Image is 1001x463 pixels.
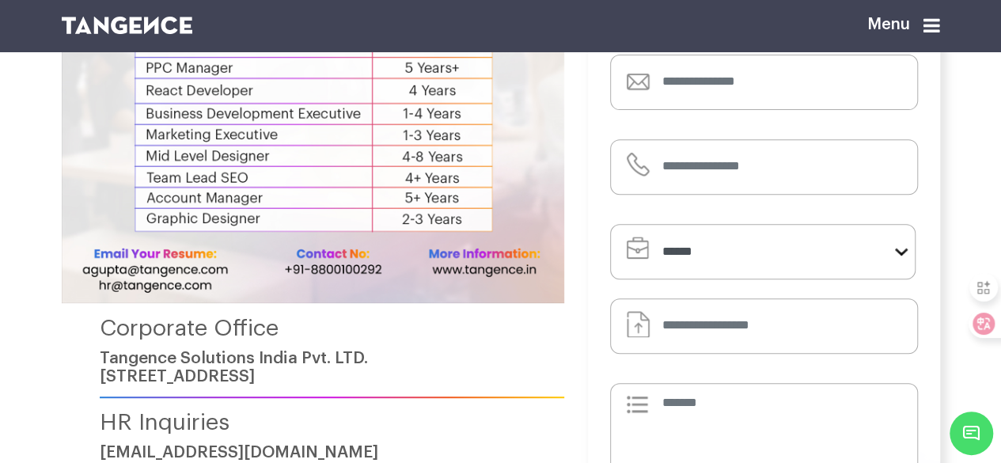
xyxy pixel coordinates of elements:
a: [EMAIL_ADDRESS][DOMAIN_NAME] [100,444,378,461]
select: form-select-lg example [610,224,916,279]
h4: Corporate Office [100,316,564,341]
span: Chat Widget [950,412,993,455]
img: logo SVG [62,17,193,34]
a: Tangence Solutions India Pvt. LTD.[STREET_ADDRESS] [100,350,368,385]
h4: HR Inquiries [100,410,564,435]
